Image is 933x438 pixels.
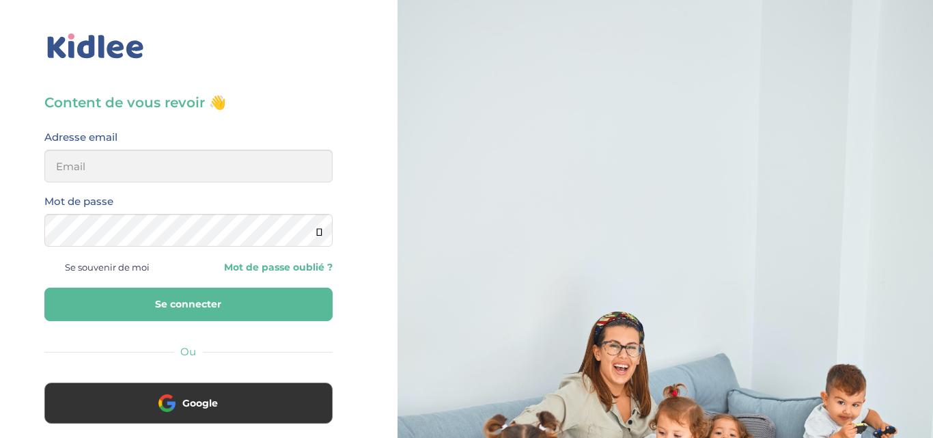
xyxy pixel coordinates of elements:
a: Mot de passe oublié ? [199,261,333,274]
button: Se connecter [44,288,333,321]
img: google.png [158,394,176,411]
span: Google [182,396,218,410]
a: Google [44,406,333,419]
h3: Content de vous revoir 👋 [44,93,333,112]
input: Email [44,150,333,182]
label: Mot de passe [44,193,113,210]
button: Google [44,383,333,424]
label: Adresse email [44,128,117,146]
img: logo_kidlee_bleu [44,31,147,62]
span: Se souvenir de moi [65,258,150,276]
span: Ou [180,345,196,358]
